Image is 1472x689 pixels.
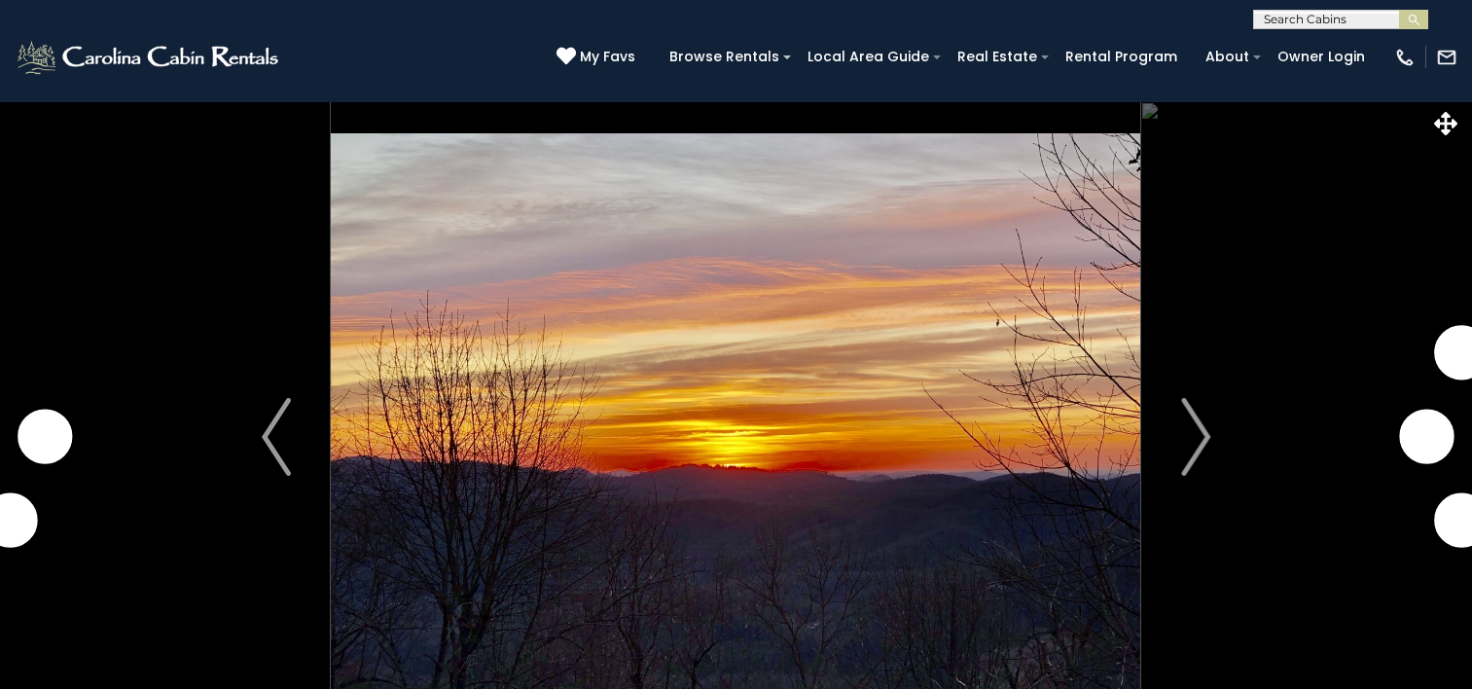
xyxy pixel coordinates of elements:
[15,38,284,77] img: White-1-2.png
[1268,42,1375,72] a: Owner Login
[1196,42,1259,72] a: About
[556,47,640,68] a: My Favs
[1394,47,1416,68] img: phone-regular-white.png
[1436,47,1457,68] img: mail-regular-white.png
[1056,42,1187,72] a: Rental Program
[1181,398,1210,476] img: arrow
[660,42,789,72] a: Browse Rentals
[798,42,939,72] a: Local Area Guide
[580,47,635,67] span: My Favs
[948,42,1047,72] a: Real Estate
[262,398,291,476] img: arrow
